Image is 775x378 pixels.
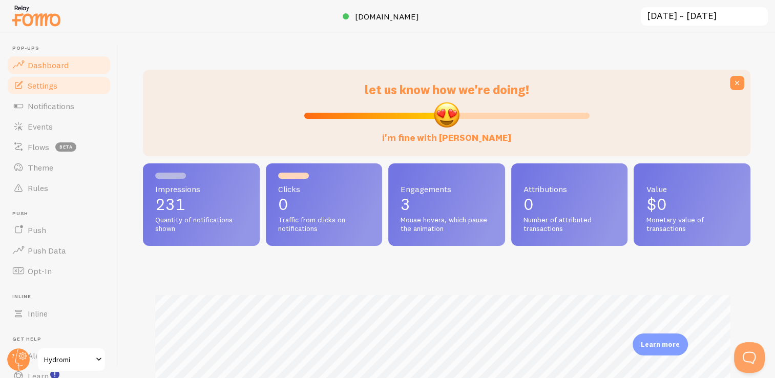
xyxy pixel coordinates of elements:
[28,308,48,319] span: Inline
[433,101,460,129] img: emoji.png
[12,45,112,52] span: Pop-ups
[401,196,493,213] p: 3
[6,55,112,75] a: Dashboard
[646,185,738,193] span: Value
[55,142,76,152] span: beta
[6,261,112,281] a: Opt-In
[278,185,370,193] span: Clicks
[523,185,616,193] span: Attributions
[6,157,112,178] a: Theme
[155,196,247,213] p: 231
[646,194,666,214] span: $0
[28,80,57,91] span: Settings
[28,101,74,111] span: Notifications
[12,336,112,343] span: Get Help
[6,178,112,198] a: Rules
[6,345,112,366] a: Alerts
[6,96,112,116] a: Notifications
[28,162,53,173] span: Theme
[11,3,62,29] img: fomo-relay-logo-orange.svg
[641,340,680,349] p: Learn more
[646,216,738,234] span: Monetary value of transactions
[365,82,529,97] span: let us know how we're doing!
[155,216,247,234] span: Quantity of notifications shown
[28,266,52,276] span: Opt-In
[28,60,69,70] span: Dashboard
[278,196,370,213] p: 0
[28,121,53,132] span: Events
[28,225,46,235] span: Push
[401,185,493,193] span: Engagements
[6,240,112,261] a: Push Data
[37,347,106,372] a: Hydromi
[6,303,112,324] a: Inline
[523,216,616,234] span: Number of attributed transactions
[6,116,112,137] a: Events
[44,353,93,366] span: Hydromi
[278,216,370,234] span: Traffic from clicks on notifications
[28,183,48,193] span: Rules
[155,185,247,193] span: Impressions
[401,216,493,234] span: Mouse hovers, which pause the animation
[734,342,765,373] iframe: Help Scout Beacon - Open
[28,245,66,256] span: Push Data
[28,142,49,152] span: Flows
[12,293,112,300] span: Inline
[6,137,112,157] a: Flows beta
[382,122,511,144] label: i'm fine with [PERSON_NAME]
[523,196,616,213] p: 0
[6,220,112,240] a: Push
[633,333,688,355] div: Learn more
[6,75,112,96] a: Settings
[12,211,112,217] span: Push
